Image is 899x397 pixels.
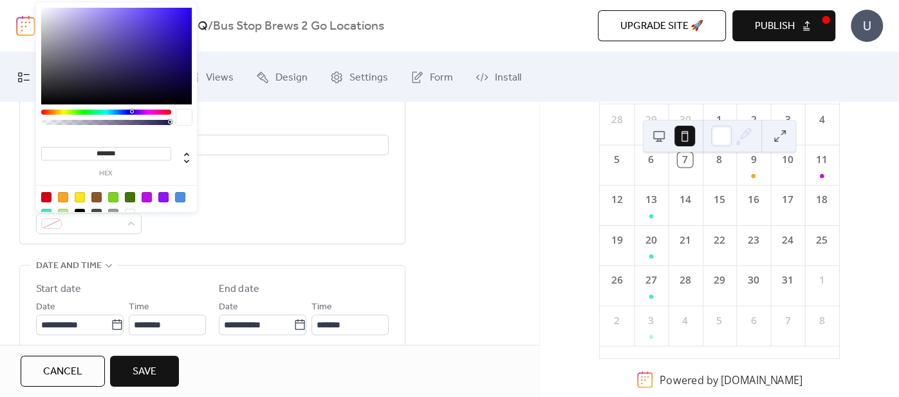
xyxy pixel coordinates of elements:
[815,273,829,287] div: 1
[175,192,185,202] div: #4A90E2
[781,112,795,127] div: 3
[91,192,102,202] div: #8B572A
[401,57,463,97] a: Form
[746,313,761,328] div: 6
[108,192,118,202] div: #7ED321
[746,152,761,167] div: 9
[609,313,624,328] div: 2
[125,209,135,219] div: #FFFFFF
[36,282,81,297] div: Start date
[125,192,135,202] div: #417505
[36,258,102,274] span: Date and time
[815,233,829,247] div: 25
[36,300,55,315] span: Date
[732,10,835,41] button: Publish
[712,313,727,328] div: 5
[660,373,802,387] div: Powered by
[815,112,829,127] div: 4
[609,233,624,247] div: 19
[58,209,68,219] div: #B8E986
[609,152,624,167] div: 5
[755,19,795,34] span: Publish
[712,273,727,287] div: 29
[620,19,703,34] span: Upgrade site 🚀
[275,68,308,88] span: Design
[466,57,531,97] a: Install
[158,192,169,202] div: #9013FE
[177,57,243,97] a: Views
[129,300,149,315] span: Time
[721,373,802,387] a: [DOMAIN_NAME]
[746,193,761,208] div: 16
[746,273,761,287] div: 30
[644,273,658,287] div: 27
[213,14,384,39] b: Bus Stop Brews 2 Go Locations
[746,233,761,247] div: 23
[58,192,68,202] div: #F5A623
[712,112,727,127] div: 1
[133,364,156,380] span: Save
[678,313,692,328] div: 4
[678,233,692,247] div: 21
[815,193,829,208] div: 18
[644,233,658,247] div: 20
[644,112,658,127] div: 29
[41,192,51,202] div: #D0021B
[609,112,624,127] div: 28
[609,273,624,287] div: 26
[75,209,85,219] div: #000000
[678,273,692,287] div: 28
[609,193,624,208] div: 12
[815,313,829,328] div: 8
[644,193,658,208] div: 13
[678,112,692,127] div: 30
[91,209,102,219] div: #4A4A4A
[349,68,388,88] span: Settings
[781,233,795,247] div: 24
[781,193,795,208] div: 17
[8,57,93,97] a: My Events
[712,233,727,247] div: 22
[110,356,179,387] button: Save
[781,313,795,328] div: 7
[320,57,398,97] a: Settings
[781,152,795,167] div: 10
[815,152,829,167] div: 11
[712,193,727,208] div: 15
[851,10,883,42] div: U
[746,112,761,127] div: 2
[75,192,85,202] div: #F8E71C
[678,152,692,167] div: 7
[495,68,521,88] span: Install
[219,300,238,315] span: Date
[16,15,35,36] img: logo
[644,313,658,328] div: 3
[712,152,727,167] div: 8
[598,10,726,41] button: Upgrade site 🚀
[644,152,658,167] div: 6
[21,356,105,387] button: Cancel
[311,300,332,315] span: Time
[108,209,118,219] div: #9B9B9B
[41,209,51,219] div: #50E3C2
[781,273,795,287] div: 31
[206,68,234,88] span: Views
[142,192,152,202] div: #BD10E0
[246,57,317,97] a: Design
[41,170,171,177] label: hex
[36,117,386,133] div: Location
[219,282,259,297] div: End date
[43,364,82,380] span: Cancel
[430,68,453,88] span: Form
[678,193,692,208] div: 14
[208,14,213,39] b: /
